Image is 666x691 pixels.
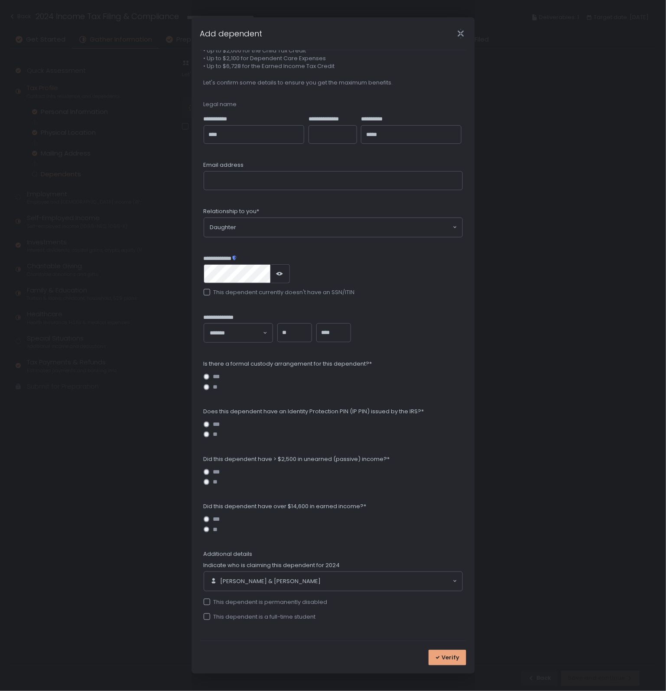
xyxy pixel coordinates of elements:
span: Relationship to you* [204,208,260,215]
input: Search for option [237,223,452,232]
button: Verify [429,650,466,665]
span: Does this dependent have an Identity Protection PIN (IP PIN) issued by the IRS?* [204,408,424,415]
div: Search for option [204,218,462,237]
input: Search for option [321,577,452,586]
span: Email address [204,161,244,169]
span: Did this dependent have > $2,500 in unearned (passive) income?* [204,455,390,463]
span: Is there a formal custody arrangement for this dependent?* [204,360,372,368]
span: Let's confirm some details to ensure you get the maximum benefits. [204,79,463,87]
span: [PERSON_NAME] & [PERSON_NAME] [221,577,321,585]
div: Search for option [204,324,273,343]
input: Search for option [233,329,262,337]
span: Indicate who is claiming this dependent for 2024 [204,561,340,569]
h1: Add dependent [200,28,263,39]
span: Did this dependent have over $14,600 in earned income?* [204,503,367,510]
span: • Up to $6,728 for the Earned Income Tax Credit [204,62,463,70]
label: Additional details [204,550,253,558]
span: Verify [442,654,460,662]
span: • Up to $2,000 for the Child Tax Credit [204,47,463,55]
span: Daughter [210,223,237,232]
div: Close [447,29,475,39]
div: Legal name [204,101,463,108]
div: Search for option [204,572,462,591]
span: • Up to $2,100 for Dependent Care Expenses [204,55,463,62]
